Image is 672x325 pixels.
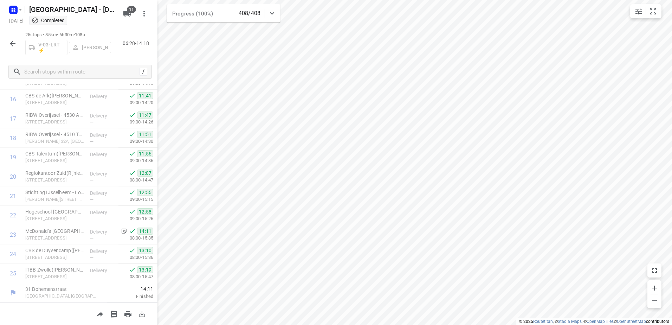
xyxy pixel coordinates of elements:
[90,158,93,164] span: —
[107,310,121,317] span: Print shipping labels
[137,228,153,235] span: 14:11
[90,151,116,158] p: Delivery
[25,157,84,164] p: IJsselcentraleweg 65, Zwolle
[90,274,93,280] span: —
[129,208,136,215] svg: Done
[127,6,136,13] span: 11
[25,293,98,300] p: [GEOGRAPHIC_DATA], [GEOGRAPHIC_DATA]
[129,247,136,254] svg: Done
[137,247,153,254] span: 13:10
[25,177,84,184] p: Langeslag 45A, Laag Zuthem
[129,189,136,196] svg: Done
[137,170,153,177] span: 12:07
[25,150,84,157] p: CBS Talentum(José ten Klooster)
[90,100,93,106] span: —
[90,120,93,125] span: —
[10,251,16,257] div: 24
[137,7,151,21] button: More
[107,293,153,300] p: Finished
[120,7,134,21] button: 11
[25,99,84,106] p: Gedeputeerdenlaan 47, Zwolle
[25,32,111,38] p: 25 stops • 85km • 6h30m
[129,170,136,177] svg: Done
[167,4,280,23] div: Progress (100%)408/408
[90,248,116,255] p: Delivery
[10,173,16,180] div: 20
[25,228,84,235] p: McDonald’s Zwolle - Noord(Martijn Meijer)
[129,131,136,138] svg: Done
[25,119,84,126] p: [STREET_ADDRESS]
[519,319,669,324] li: © 2025 , © , © © contributors
[10,193,16,199] div: 21
[90,197,93,202] span: —
[25,215,84,222] p: [STREET_ADDRESS]
[630,4,661,18] div: small contained button group
[25,131,84,138] p: RIBW Overijssel - 4510 Tak van Poortvlietware(Servicepunt)
[129,92,136,99] svg: Done
[25,247,84,254] p: CBS de Duyvencamp(José ten Klooster)
[118,235,153,242] p: 08:00-15:35
[90,178,93,183] span: —
[90,228,116,235] p: Delivery
[118,196,153,203] p: 09:00-15:15
[25,208,84,215] p: Hogeschool Windesheim - Buitenlocatie Zwolle - Zwinc(Marlou of Rene Meijer zu Schlochtern of Bakker)
[129,228,136,235] svg: Done
[25,286,98,293] p: 31 Bohemenstraat
[10,270,16,277] div: 25
[25,196,84,203] p: Geert Grootestraat 7, Zwolle
[90,112,116,119] p: Delivery
[118,273,153,280] p: 08:00-15:47
[533,319,553,324] a: Routetitan
[137,92,153,99] span: 11:41
[75,32,85,37] span: 108u
[129,150,136,157] svg: Done
[25,111,84,119] p: RIBW Overijssel - 4530 Ambulant Zwolle Zuid(Servicepunt)
[172,11,213,17] span: Progress (100%)
[137,189,153,196] span: 12:55
[107,285,153,292] span: 14:11
[73,32,75,37] span: •
[25,92,84,99] p: CBS de Ark(José ten Klooster)
[25,254,84,261] p: [STREET_ADDRESS]
[118,99,153,106] p: 09:00-14:20
[25,170,84,177] p: Regiokantoor Zuid(Rijnie Trip)
[123,40,152,47] p: 06:28-14:18
[90,267,116,274] p: Delivery
[90,209,116,216] p: Delivery
[558,319,582,324] a: Stadia Maps
[137,131,153,138] span: 11:51
[24,66,140,77] input: Search stops within route
[25,273,84,280] p: [STREET_ADDRESS]
[10,135,16,141] div: 18
[10,212,16,219] div: 22
[25,189,84,196] p: Stichting IJsselheem - Locatie Wijkverpleging Zwolle(Thess Overwater)
[118,119,153,126] p: 09:00-14:26
[587,319,614,324] a: OpenMapTiles
[140,68,147,76] div: /
[135,310,149,317] span: Download route
[90,93,116,100] p: Delivery
[137,208,153,215] span: 12:58
[121,310,135,317] span: Print route
[239,9,260,18] p: 408/408
[10,231,16,238] div: 23
[118,157,153,164] p: 09:00-14:36
[10,96,16,103] div: 16
[90,132,116,139] p: Delivery
[137,111,153,119] span: 11:47
[90,216,93,222] span: —
[118,215,153,222] p: 09:00-15:26
[632,4,646,18] button: Map settings
[646,4,660,18] button: Fit zoom
[129,266,136,273] svg: Done
[137,266,153,273] span: 13:19
[118,177,153,184] p: 08:00-14:47
[90,139,93,144] span: —
[90,255,93,260] span: —
[93,310,107,317] span: Share route
[118,138,153,145] p: 09:00-14:30
[118,254,153,261] p: 08:00-15:36
[25,235,84,242] p: [STREET_ADDRESS]
[25,266,84,273] p: ITBB Zwolle([PERSON_NAME])
[617,319,646,324] a: OpenStreetMap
